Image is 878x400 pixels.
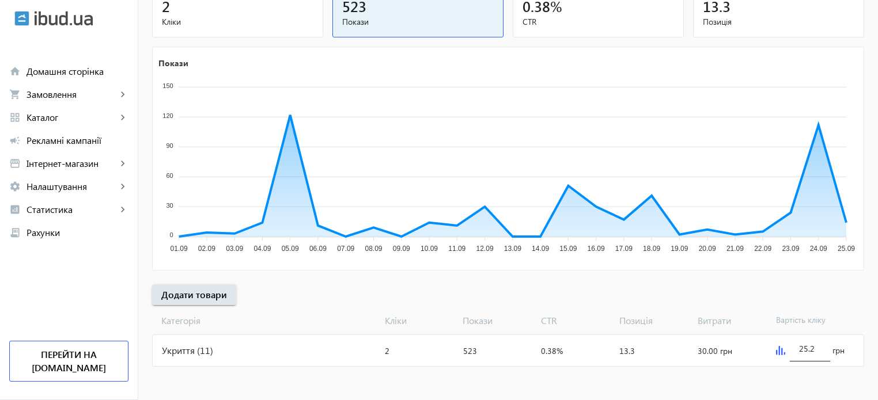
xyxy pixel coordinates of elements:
[541,345,563,356] span: 0.38%
[9,341,128,382] a: Перейти на [DOMAIN_NAME]
[421,245,438,253] tspan: 10.09
[703,16,854,28] span: Позиція
[9,66,21,77] mat-icon: home
[832,345,845,356] span: грн
[162,82,173,89] tspan: 150
[532,245,549,253] tspan: 14.09
[782,245,799,253] tspan: 23.09
[198,245,215,253] tspan: 02.09
[365,245,382,253] tspan: 08.09
[380,314,459,327] span: Кліки
[776,346,785,355] img: graph.svg
[726,245,744,253] tspan: 21.09
[838,245,855,253] tspan: 25.09
[166,142,173,149] tspan: 90
[158,57,188,68] text: Покази
[693,314,771,327] span: Витрати
[9,227,21,238] mat-icon: receipt_long
[476,245,494,253] tspan: 12.09
[152,314,380,327] span: Категорія
[615,314,693,327] span: Позиція
[117,158,128,169] mat-icon: keyboard_arrow_right
[619,345,635,356] span: 13.3
[699,245,716,253] tspan: 20.09
[27,158,117,169] span: Інтернет-магазин
[27,135,128,146] span: Рекламні кампанії
[559,245,577,253] tspan: 15.09
[337,245,354,253] tspan: 07.09
[226,245,243,253] tspan: 03.09
[458,314,536,327] span: Покази
[588,245,605,253] tspan: 16.09
[117,181,128,192] mat-icon: keyboard_arrow_right
[27,112,117,123] span: Каталог
[671,245,688,253] tspan: 19.09
[27,227,128,238] span: Рахунки
[810,245,827,253] tspan: 24.09
[170,231,173,238] tspan: 0
[342,16,494,28] span: Покази
[504,245,521,253] tspan: 13.09
[393,245,410,253] tspan: 09.09
[9,135,21,146] mat-icon: campaign
[309,245,327,253] tspan: 06.09
[117,112,128,123] mat-icon: keyboard_arrow_right
[643,245,660,253] tspan: 18.09
[161,288,227,301] span: Додати товари
[27,181,117,192] span: Налаштування
[35,11,93,26] img: ibud_text.svg
[117,204,128,215] mat-icon: keyboard_arrow_right
[27,89,117,100] span: Замовлення
[523,16,674,28] span: CTR
[698,345,732,356] span: 30.00 грн
[9,181,21,192] mat-icon: settings
[9,89,21,100] mat-icon: shopping_cart
[117,89,128,100] mat-icon: keyboard_arrow_right
[27,66,128,77] span: Домашня сторінка
[27,204,117,215] span: Статистика
[153,335,380,366] div: Укриття (11)
[152,284,236,305] button: Додати товари
[771,314,850,327] span: Вартість кліку
[166,172,173,179] tspan: 60
[162,112,173,119] tspan: 120
[166,202,173,209] tspan: 30
[9,112,21,123] mat-icon: grid_view
[9,158,21,169] mat-icon: storefront
[385,345,389,356] span: 2
[171,245,188,253] tspan: 01.09
[253,245,271,253] tspan: 04.09
[14,11,29,26] img: ibud.svg
[162,16,313,28] span: Кліки
[9,204,21,215] mat-icon: analytics
[282,245,299,253] tspan: 05.09
[754,245,771,253] tspan: 22.09
[448,245,466,253] tspan: 11.09
[536,314,615,327] span: CTR
[463,345,477,356] span: 523
[615,245,633,253] tspan: 17.09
